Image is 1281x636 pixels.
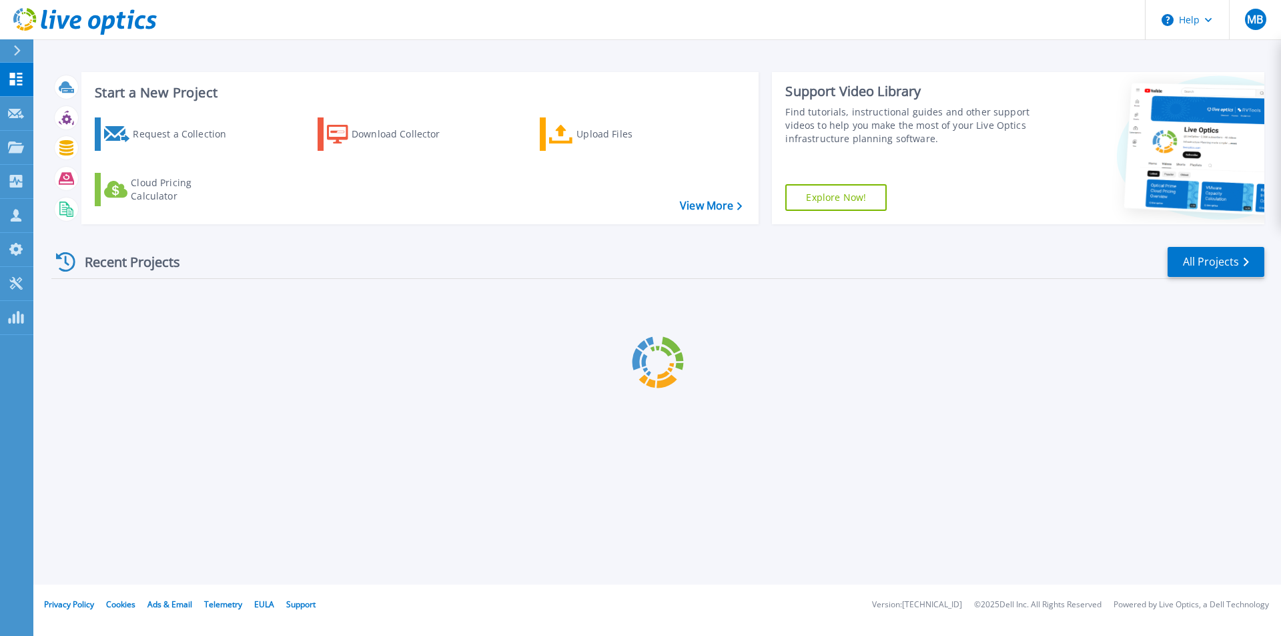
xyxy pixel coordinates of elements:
span: MB [1247,14,1263,25]
a: Privacy Policy [44,599,94,610]
a: EULA [254,599,274,610]
div: Find tutorials, instructional guides and other support videos to help you make the most of your L... [785,105,1036,145]
h3: Start a New Project [95,85,742,100]
div: Upload Files [576,121,683,147]
a: Upload Files [540,117,689,151]
div: Download Collector [352,121,458,147]
a: View More [680,200,742,212]
a: All Projects [1168,247,1264,277]
div: Recent Projects [51,246,198,278]
a: Support [286,599,316,610]
a: Explore Now! [785,184,887,211]
li: © 2025 Dell Inc. All Rights Reserved [974,601,1102,609]
a: Ads & Email [147,599,192,610]
a: Cloud Pricing Calculator [95,173,244,206]
a: Telemetry [204,599,242,610]
a: Download Collector [318,117,466,151]
div: Request a Collection [133,121,240,147]
a: Cookies [106,599,135,610]
li: Version: [TECHNICAL_ID] [872,601,962,609]
li: Powered by Live Optics, a Dell Technology [1114,601,1269,609]
a: Request a Collection [95,117,244,151]
div: Cloud Pricing Calculator [131,176,238,203]
div: Support Video Library [785,83,1036,100]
